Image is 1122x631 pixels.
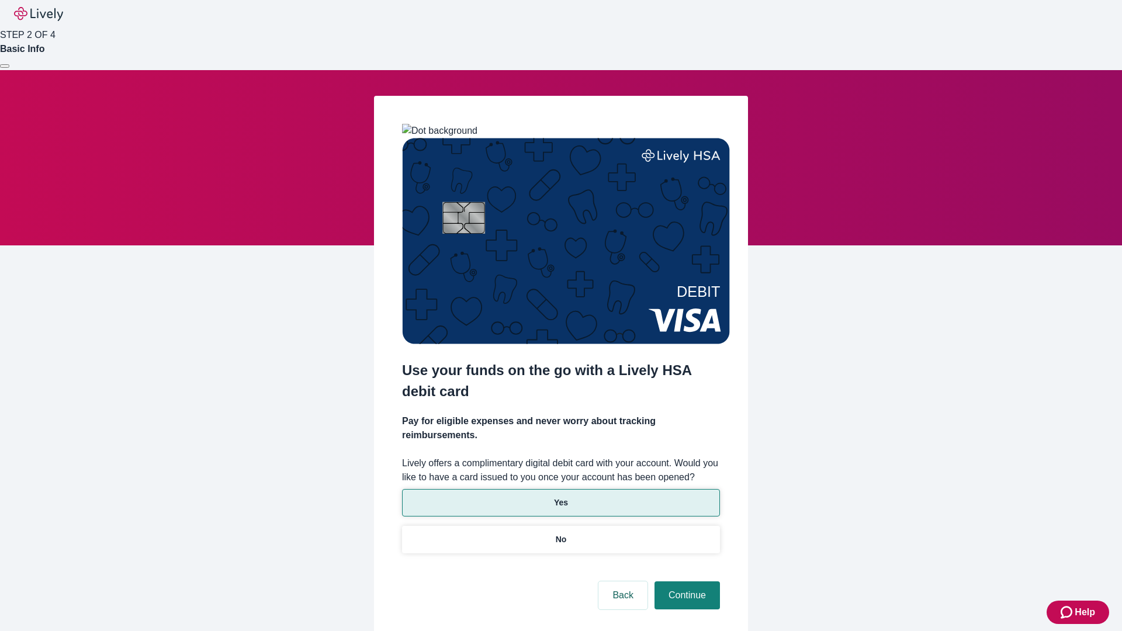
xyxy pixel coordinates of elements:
[654,581,720,609] button: Continue
[1075,605,1095,619] span: Help
[402,526,720,553] button: No
[554,497,568,509] p: Yes
[402,360,720,402] h2: Use your funds on the go with a Lively HSA debit card
[402,138,730,344] img: Debit card
[402,414,720,442] h4: Pay for eligible expenses and never worry about tracking reimbursements.
[402,489,720,516] button: Yes
[1047,601,1109,624] button: Zendesk support iconHelp
[556,533,567,546] p: No
[1061,605,1075,619] svg: Zendesk support icon
[402,456,720,484] label: Lively offers a complimentary digital debit card with your account. Would you like to have a card...
[402,124,477,138] img: Dot background
[598,581,647,609] button: Back
[14,7,63,21] img: Lively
